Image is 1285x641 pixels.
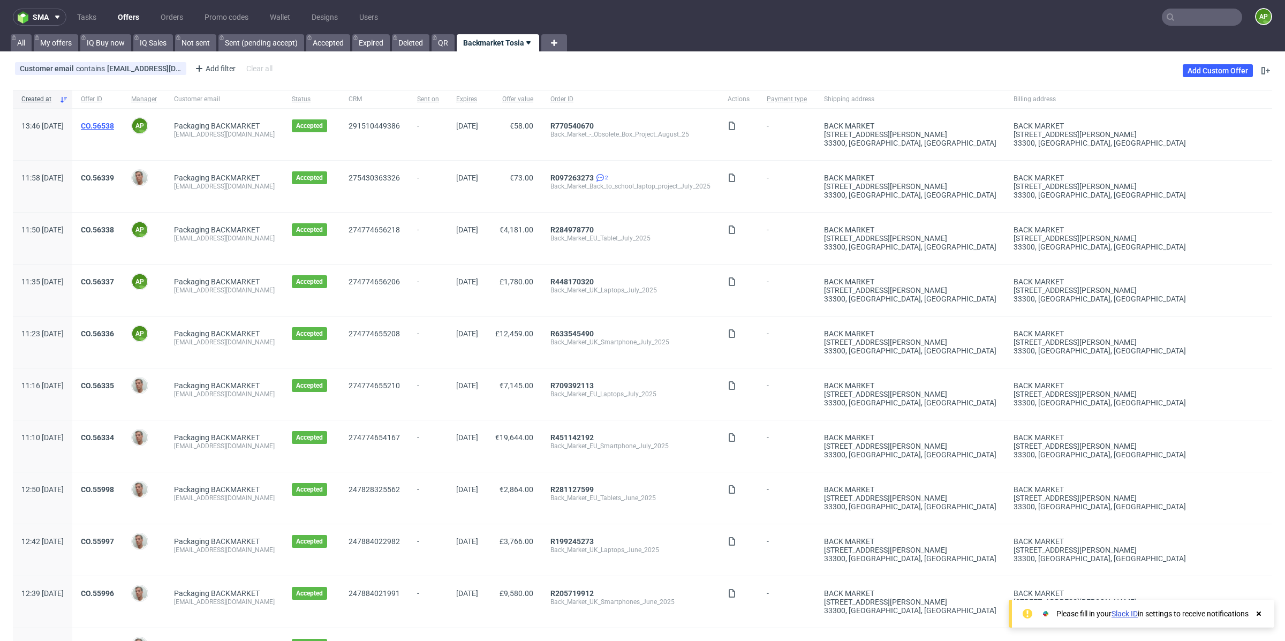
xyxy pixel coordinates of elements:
[1112,609,1138,618] a: Slack ID
[824,606,996,615] div: 33300, [GEOGRAPHIC_DATA] , [GEOGRAPHIC_DATA]
[80,34,131,51] a: IQ Buy now
[550,225,594,234] a: R284978770
[767,485,807,511] span: -
[1014,485,1186,494] div: BACK MARKET
[174,381,260,390] a: Packaging BACKMARKET
[1014,598,1186,606] div: [STREET_ADDRESS][PERSON_NAME]
[1014,433,1186,442] div: BACK MARKET
[1014,295,1186,303] div: 33300, [GEOGRAPHIC_DATA] , [GEOGRAPHIC_DATA]
[456,537,478,546] span: [DATE]
[174,225,260,234] a: Packaging BACKMARKET
[417,381,439,407] span: -
[133,34,173,51] a: IQ Sales
[1040,608,1051,619] img: Slack
[349,485,400,494] a: 247828325562
[352,34,390,51] a: Expired
[824,346,996,355] div: 33300, [GEOGRAPHIC_DATA] , [GEOGRAPHIC_DATA]
[349,174,400,182] a: 275430363326
[824,234,996,243] div: [STREET_ADDRESS][PERSON_NAME]
[174,182,275,191] div: [EMAIL_ADDRESS][DOMAIN_NAME]
[1014,450,1186,459] div: 33300, [GEOGRAPHIC_DATA] , [GEOGRAPHIC_DATA]
[174,130,275,139] div: [EMAIL_ADDRESS][DOMAIN_NAME]
[824,277,996,286] div: BACK MARKET
[550,381,594,390] a: R709392113
[21,589,64,598] span: 12:39 [DATE]
[21,485,64,494] span: 12:50 [DATE]
[81,95,114,104] span: Offer ID
[550,537,594,546] a: R199245273
[1014,243,1186,251] div: 33300, [GEOGRAPHIC_DATA] , [GEOGRAPHIC_DATA]
[353,9,384,26] a: Users
[306,34,350,51] a: Accepted
[81,225,114,234] a: CO.56338
[824,537,996,546] div: BACK MARKET
[550,182,710,191] div: Back_Market_Back_to_school_laptop_project_July_2025
[132,430,147,445] img: Jessica Desforges
[305,9,344,26] a: Designs
[132,482,147,497] img: Jessica Desforges
[495,95,533,104] span: Offer value
[174,485,260,494] a: Packaging BACKMARKET
[81,433,114,442] a: CO.56334
[417,225,439,251] span: -
[824,225,996,234] div: BACK MARKET
[1014,95,1186,104] span: Billing address
[81,485,114,494] a: CO.55998
[550,329,594,338] a: R633545490
[417,122,439,147] span: -
[550,598,710,606] div: Back_Market_UK_Smartphones_June_2025
[21,122,64,130] span: 13:46 [DATE]
[824,589,996,598] div: BACK MARKET
[132,170,147,185] img: Jessica Desforges
[550,589,594,598] a: R205719912
[417,277,439,303] span: -
[824,554,996,563] div: 33300, [GEOGRAPHIC_DATA] , [GEOGRAPHIC_DATA]
[1014,234,1186,243] div: [STREET_ADDRESS][PERSON_NAME]
[605,174,608,182] span: 2
[550,390,710,398] div: Back_Market_EU_Laptops_July_2025
[296,589,323,598] span: Accepted
[174,537,260,546] a: Packaging BACKMARKET
[21,537,64,546] span: 12:42 [DATE]
[174,433,260,442] a: Packaging BACKMARKET
[1014,286,1186,295] div: [STREET_ADDRESS][PERSON_NAME]
[174,442,275,450] div: [EMAIL_ADDRESS][DOMAIN_NAME]
[1014,381,1186,390] div: BACK MARKET
[417,329,439,355] span: -
[824,95,996,104] span: Shipping address
[349,277,400,286] a: 274774656206
[296,433,323,442] span: Accepted
[21,95,55,104] span: Created at
[417,589,439,615] span: -
[81,277,114,286] a: CO.56337
[824,502,996,511] div: 33300, [GEOGRAPHIC_DATA] , [GEOGRAPHIC_DATA]
[1014,537,1186,546] div: BACK MARKET
[824,381,996,390] div: BACK MARKET
[218,34,304,51] a: Sent (pending accept)
[1014,139,1186,147] div: 33300, [GEOGRAPHIC_DATA] , [GEOGRAPHIC_DATA]
[21,277,64,286] span: 11:35 [DATE]
[174,494,275,502] div: [EMAIL_ADDRESS][DOMAIN_NAME]
[18,11,33,24] img: logo
[1014,182,1186,191] div: [STREET_ADDRESS][PERSON_NAME]
[349,329,400,338] a: 274774655208
[1014,442,1186,450] div: [STREET_ADDRESS][PERSON_NAME]
[81,589,114,598] a: CO.55996
[1014,546,1186,554] div: [STREET_ADDRESS][PERSON_NAME]
[296,381,323,390] span: Accepted
[417,95,439,104] span: Sent on
[500,277,533,286] span: £1,780.00
[174,390,275,398] div: [EMAIL_ADDRESS][DOMAIN_NAME]
[21,433,64,442] span: 11:10 [DATE]
[1056,608,1249,619] div: Please fill in your in settings to receive notifications
[550,546,710,554] div: Back_Market_UK_Laptops_June_2025
[174,174,260,182] a: Packaging BACKMARKET
[1014,398,1186,407] div: 33300, [GEOGRAPHIC_DATA] , [GEOGRAPHIC_DATA]
[728,95,750,104] span: Actions
[296,329,323,338] span: Accepted
[244,61,275,76] div: Clear all
[174,546,275,554] div: [EMAIL_ADDRESS][DOMAIN_NAME]
[296,225,323,234] span: Accepted
[767,381,807,407] span: -
[1014,225,1186,234] div: BACK MARKET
